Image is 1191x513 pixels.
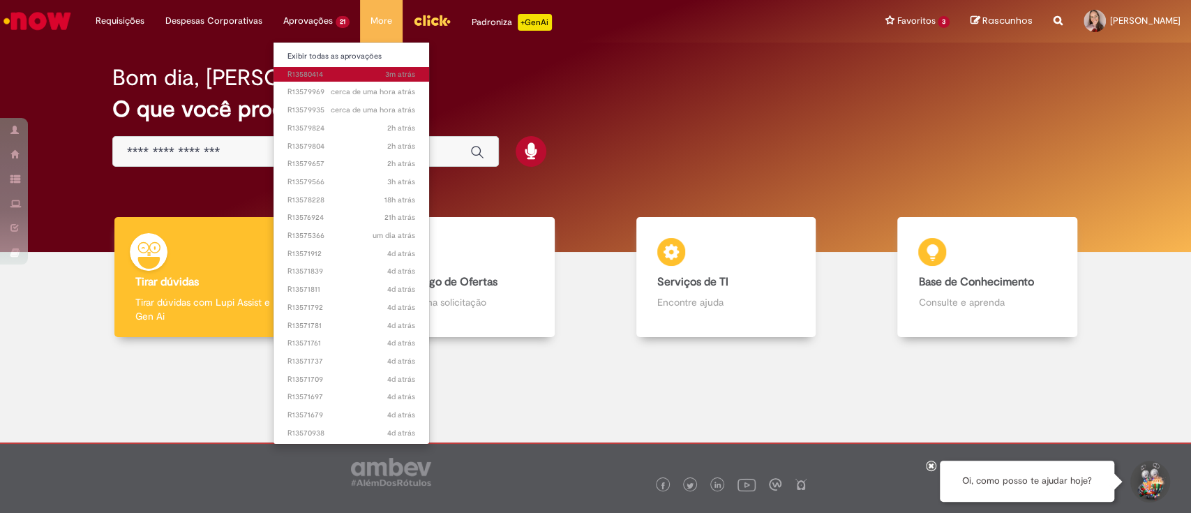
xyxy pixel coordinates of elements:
span: 4d atrás [387,410,415,420]
span: R13571839 [287,266,415,277]
span: R13579804 [287,141,415,152]
time: 26/09/2025 14:49:13 [387,428,415,438]
a: Aberto R13571697 : [274,389,429,405]
ul: Aprovações [273,42,430,445]
time: 30/09/2025 08:48:02 [387,123,415,133]
h2: Bom dia, [PERSON_NAME] [112,66,380,90]
span: R13571781 [287,320,415,332]
span: R13571761 [287,338,415,349]
span: 21 [336,16,350,28]
time: 26/09/2025 16:43:31 [387,374,415,385]
span: R13570938 [287,428,415,439]
span: Requisições [96,14,144,28]
span: 4d atrás [387,284,415,295]
span: R13571912 [287,248,415,260]
span: 18h atrás [384,195,415,205]
img: logo_footer_ambev_rotulo_gray.png [351,458,431,486]
span: Favoritos [897,14,935,28]
span: R13576924 [287,212,415,223]
a: Exibir todas as aprovações [274,49,429,64]
span: 4d atrás [387,392,415,402]
span: More [370,14,392,28]
time: 26/09/2025 16:50:47 [387,320,415,331]
span: 3 [938,16,950,28]
span: R13575366 [287,230,415,241]
span: 2h atrás [387,141,415,151]
span: R13571792 [287,302,415,313]
div: Padroniza [472,14,552,31]
span: R13571697 [287,392,415,403]
b: Serviços de TI [657,275,728,289]
span: 3m atrás [385,69,415,80]
span: R13571709 [287,374,415,385]
span: 4d atrás [387,356,415,366]
a: Aberto R13571811 : [274,282,429,297]
img: logo_footer_youtube.png [737,475,756,493]
p: Consulte e aprenda [918,295,1056,309]
time: 30/09/2025 08:15:11 [387,158,415,169]
span: cerca de uma hora atrás [331,87,415,97]
img: logo_footer_naosei.png [795,478,807,491]
time: 26/09/2025 16:55:21 [387,284,415,295]
img: logo_footer_twitter.png [687,482,694,489]
img: click_logo_yellow_360x200.png [413,10,451,31]
a: Aberto R13576924 : [274,210,429,225]
a: Aberto R13571761 : [274,336,429,351]
button: Iniciar Conversa de Suporte [1128,461,1170,503]
img: logo_footer_linkedin.png [714,482,721,490]
a: Aberto R13571709 : [274,372,429,387]
span: R13579657 [287,158,415,170]
a: Aberto R13579935 : [274,103,429,118]
span: [PERSON_NAME] [1110,15,1181,27]
span: R13571737 [287,356,415,367]
span: 3h atrás [387,177,415,187]
span: 4d atrás [387,320,415,331]
a: Catálogo de Ofertas Abra uma solicitação [334,217,595,338]
time: 26/09/2025 16:57:51 [387,266,415,276]
a: Aberto R13579566 : [274,174,429,190]
a: Rascunhos [971,15,1033,28]
img: logo_footer_facebook.png [659,482,666,489]
a: Aberto R13579969 : [274,84,429,100]
span: Rascunhos [982,14,1033,27]
a: Base de Conhecimento Consulte e aprenda [857,217,1118,338]
span: R13579969 [287,87,415,98]
span: 2h atrás [387,123,415,133]
time: 26/09/2025 16:38:21 [387,410,415,420]
time: 30/09/2025 09:06:32 [331,105,415,115]
time: 29/09/2025 13:40:22 [384,212,415,223]
span: R13579824 [287,123,415,134]
span: R13571679 [287,410,415,421]
time: 30/09/2025 08:45:39 [387,141,415,151]
a: Aberto R13578228 : [274,193,429,208]
span: R13579566 [287,177,415,188]
a: Tirar dúvidas Tirar dúvidas com Lupi Assist e Gen Ai [73,217,334,338]
p: Encontre ajuda [657,295,795,309]
span: 21h atrás [384,212,415,223]
time: 30/09/2025 09:10:26 [331,87,415,97]
a: Aberto R13570938 : [274,426,429,441]
p: Tirar dúvidas com Lupi Assist e Gen Ai [135,295,273,323]
time: 26/09/2025 16:52:40 [387,302,415,313]
a: Aberto R13571912 : [274,246,429,262]
span: 4d atrás [387,428,415,438]
a: Aberto R13571839 : [274,264,429,279]
time: 29/09/2025 09:34:25 [373,230,415,241]
span: Despesas Corporativas [165,14,262,28]
span: 4d atrás [387,374,415,385]
time: 26/09/2025 16:48:32 [387,338,415,348]
a: Aberto R13575366 : [274,228,429,244]
time: 26/09/2025 17:06:50 [387,248,415,259]
span: 4d atrás [387,302,415,313]
div: Oi, como posso te ajudar hoje? [940,461,1114,502]
time: 29/09/2025 16:35:33 [384,195,415,205]
span: R13579935 [287,105,415,116]
a: Serviços de TI Encontre ajuda [596,217,857,338]
a: Aberto R13580414 : [274,67,429,82]
a: Aberto R13579804 : [274,139,429,154]
img: logo_footer_workplace.png [769,478,781,491]
span: R13580414 [287,69,415,80]
a: Aberto R13571792 : [274,300,429,315]
b: Catálogo de Ofertas [396,275,497,289]
b: Tirar dúvidas [135,275,199,289]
